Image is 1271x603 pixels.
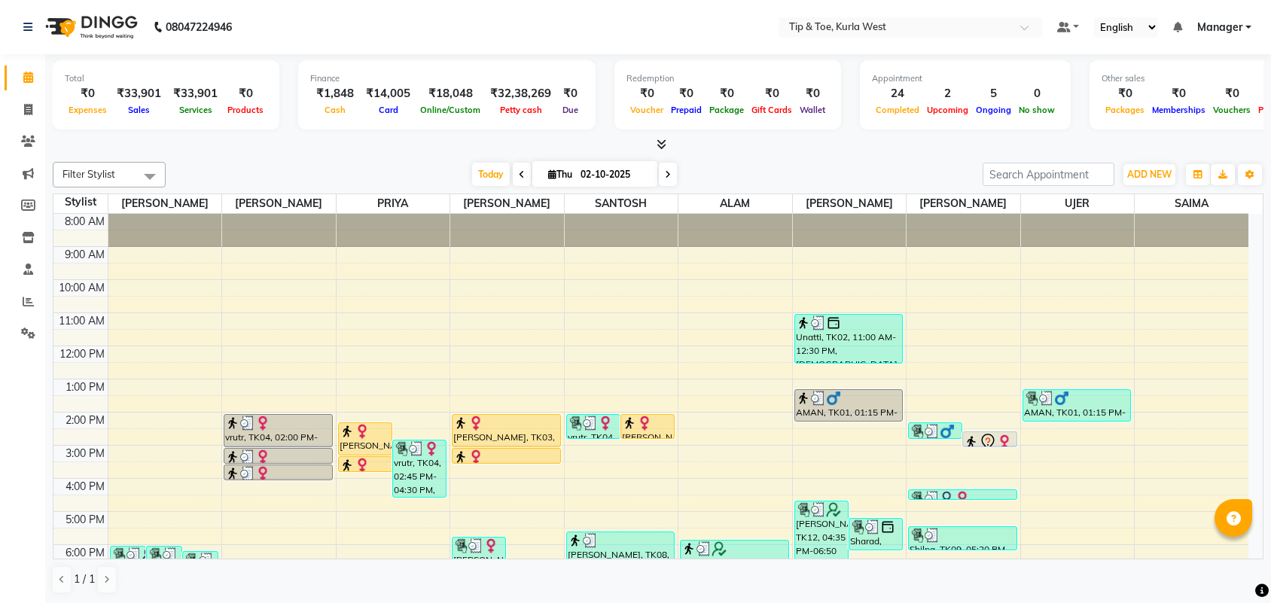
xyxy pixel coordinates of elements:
[74,571,95,587] span: 1 / 1
[1209,85,1254,102] div: ₹0
[183,552,218,600] div: Shilpa, TK09, 06:05 PM-07:35 PM, Full Legs Waxing,Full Arms Waxing,Brazilian Waxing
[849,519,902,550] div: Sharad, TK10, 05:05 PM-06:05 PM, [DEMOGRAPHIC_DATA] Haircut
[453,538,505,594] div: [PERSON_NAME], TK14, 05:40 PM-07:25 PM, T&T Natural Acrylic Nail Set,Chrome/Metallic Nails
[667,85,706,102] div: ₹0
[453,415,560,446] div: [PERSON_NAME], TK03, 02:00 PM-03:00 PM, T&T Natural Acrylic Nail Set
[1148,85,1209,102] div: ₹0
[872,85,923,102] div: 24
[681,541,788,564] div: [PERSON_NAME], TK07, 05:45 PM-06:30 PM, Essential Pedicure w Scrub
[909,490,1016,499] div: [PERSON_NAME], TK06, 04:15 PM-04:30 PM, [GEOGRAPHIC_DATA]
[872,105,923,115] span: Completed
[339,457,392,471] div: [PERSON_NAME], TK03, 03:15 PM-03:45 PM, T&T Permanent Gel Polish
[983,163,1114,186] input: Search Appointment
[1209,105,1254,115] span: Vouchers
[972,85,1015,102] div: 5
[111,547,145,577] div: [PERSON_NAME], TK13, 05:55 PM-06:55 PM, Eyebrow Threading,Chin Threading
[1123,164,1175,185] button: ADD NEW
[872,72,1059,85] div: Appointment
[796,105,829,115] span: Wallet
[748,85,796,102] div: ₹0
[907,194,1020,213] span: [PERSON_NAME]
[923,105,972,115] span: Upcoming
[706,105,748,115] span: Package
[224,465,332,480] div: vrutr, TK04, 03:30 PM-04:00 PM, T&T Permanent Gel Polish
[339,423,392,455] div: [PERSON_NAME], TK03, 02:15 PM-03:15 PM, T&T Natural Acrylic Nail Set
[1127,169,1172,180] span: ADD NEW
[626,85,667,102] div: ₹0
[56,280,108,296] div: 10:00 AM
[56,346,108,362] div: 12:00 PM
[65,105,111,115] span: Expenses
[626,72,829,85] div: Redemption
[1102,85,1148,102] div: ₹0
[1023,390,1131,421] div: AMAN, TK01, 01:15 PM-02:15 PM, [DEMOGRAPHIC_DATA] Haircut
[795,501,848,574] div: [PERSON_NAME], TK12, 04:35 PM-06:50 PM, Global color ([MEDICAL_DATA] Free),[DEMOGRAPHIC_DATA] Hai...
[108,194,222,213] span: [PERSON_NAME]
[224,105,267,115] span: Products
[321,105,349,115] span: Cash
[472,163,510,186] span: Today
[65,72,267,85] div: Total
[795,315,903,363] div: Unatti, TK02, 11:00 AM-12:30 PM, [DEMOGRAPHIC_DATA] Copacabana [MEDICAL_DATA][GEOGRAPHIC_DATA] 4999
[56,313,108,329] div: 11:00 AM
[175,105,216,115] span: Services
[62,512,108,528] div: 5:00 PM
[1015,105,1059,115] span: No show
[559,105,582,115] span: Due
[748,105,796,115] span: Gift Cards
[224,449,332,463] div: vrutr, TK04, 03:00 PM-03:30 PM, T&T Permanent Gel Polish
[909,527,1016,550] div: Shilpa, TK09, 05:20 PM-06:05 PM, Color Care & Treatment - Root Touch Up
[65,85,111,102] div: ₹0
[626,105,667,115] span: Voucher
[450,194,564,213] span: [PERSON_NAME]
[1197,20,1242,35] span: Manager
[62,247,108,263] div: 9:00 AM
[337,194,450,213] span: PRIYA
[1102,105,1148,115] span: Packages
[62,214,108,230] div: 8:00 AM
[310,72,584,85] div: Finance
[62,479,108,495] div: 4:00 PM
[678,194,792,213] span: ALAM
[38,6,142,48] img: logo
[62,168,115,180] span: Filter Stylist
[124,105,154,115] span: Sales
[567,415,620,438] div: vrutr, TK04, 02:00 PM-02:45 PM, Essential Pedicure w Scrub
[972,105,1015,115] span: Ongoing
[544,169,576,180] span: Thu
[496,105,546,115] span: Petty cash
[147,547,181,569] div: RIFA, TK11, 05:55 PM-06:40 PM, Cut & File,Eyebrow Threading
[909,423,962,438] div: AMAN, TK01, 02:15 PM-02:45 PM, Eyebrow Threading
[565,194,678,213] span: SANTOSH
[62,379,108,395] div: 1:00 PM
[963,432,1016,446] div: [PERSON_NAME], TK05, 02:30 PM-03:00 PM, [DEMOGRAPHIC_DATA] Haircut For Kids
[576,163,651,186] input: 2025-10-02
[222,194,336,213] span: [PERSON_NAME]
[224,415,332,446] div: vrutr, TK04, 02:00 PM-03:00 PM, Natural Gel Nail Set
[167,85,224,102] div: ₹33,901
[53,194,108,210] div: Stylist
[706,85,748,102] div: ₹0
[795,390,903,421] div: AMAN, TK01, 01:15 PM-02:15 PM, [DEMOGRAPHIC_DATA] Haircut
[557,85,584,102] div: ₹0
[923,85,972,102] div: 2
[111,85,167,102] div: ₹33,901
[416,105,484,115] span: Online/Custom
[62,446,108,461] div: 3:00 PM
[393,440,446,497] div: vrutr, TK04, 02:45 PM-04:30 PM, Permanent Gel Polish French,T&T Natural Acrylic Nail Set
[484,85,557,102] div: ₹32,38,269
[310,85,360,102] div: ₹1,848
[793,194,907,213] span: [PERSON_NAME]
[1015,85,1059,102] div: 0
[416,85,484,102] div: ₹18,048
[667,105,706,115] span: Prepaid
[453,449,560,463] div: [PERSON_NAME], TK03, 03:00 PM-03:30 PM, T&T Permanent Gel Polish
[621,415,674,438] div: [PERSON_NAME], TK03, 02:00 PM-02:45 PM, Essential Pedicure w Scrub
[166,6,232,48] b: 08047224946
[375,105,402,115] span: Card
[567,532,675,564] div: [PERSON_NAME], TK08, 05:30 PM-06:30 PM, Vedic Vally Pedicure
[1135,194,1248,213] span: SAIMA
[224,85,267,102] div: ₹0
[1208,543,1256,588] iframe: chat widget
[62,413,108,428] div: 2:00 PM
